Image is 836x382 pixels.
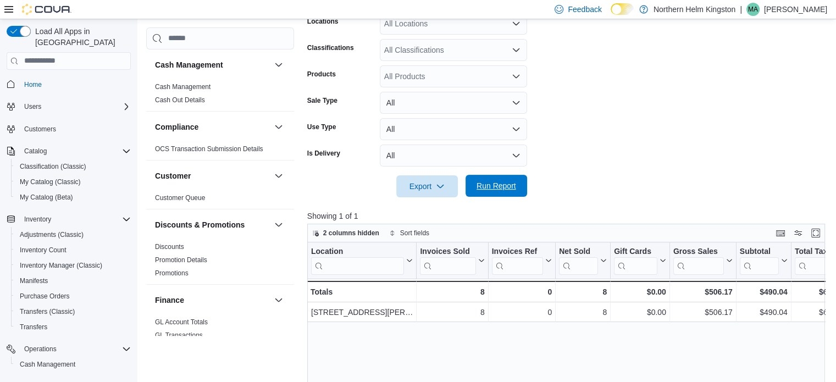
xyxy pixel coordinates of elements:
div: 0 [491,285,551,298]
span: Inventory Count [15,243,131,257]
div: $490.04 [740,285,788,298]
div: Invoices Ref [491,246,542,274]
a: Manifests [15,274,52,287]
div: $0.00 [614,306,666,319]
span: Users [24,102,41,111]
div: Totals [311,285,413,298]
a: Inventory Count [15,243,71,257]
span: Customer Queue [155,193,205,202]
div: Compliance [146,142,294,160]
span: GL Transactions [155,331,203,340]
button: Inventory Count [11,242,135,258]
button: Open list of options [512,19,521,28]
div: Net Sold [559,246,598,274]
button: Inventory [2,212,135,227]
button: Operations [20,342,61,356]
a: Promotion Details [155,256,207,264]
span: Cash Management [15,358,131,371]
a: Discounts [155,243,184,251]
div: Subtotal [740,246,779,257]
div: Location [311,246,404,257]
a: Transfers [15,320,52,334]
span: Customers [24,125,56,134]
div: 8 [559,285,607,298]
a: Inventory Manager (Classic) [15,259,107,272]
button: All [380,145,527,167]
p: [PERSON_NAME] [764,3,827,16]
input: Dark Mode [611,3,634,15]
h3: Compliance [155,121,198,132]
button: Catalog [2,143,135,159]
span: My Catalog (Classic) [15,175,131,189]
button: Compliance [272,120,285,134]
div: Invoices Sold [420,246,475,274]
div: 8 [420,285,484,298]
a: Cash Out Details [155,96,205,104]
h3: Finance [155,295,184,306]
div: $490.04 [740,306,788,319]
span: Cash Management [20,360,75,369]
span: Inventory Manager (Classic) [15,259,131,272]
div: 8 [420,306,484,319]
p: | [740,3,742,16]
span: Transfers (Classic) [15,305,131,318]
img: Cova [22,4,71,15]
label: Sale Type [307,96,337,105]
div: 8 [559,306,607,319]
span: Operations [20,342,131,356]
h3: Customer [155,170,191,181]
span: Users [20,100,131,113]
div: Customer [146,191,294,209]
div: 0 [491,306,551,319]
a: Classification (Classic) [15,160,91,173]
span: Run Report [477,180,516,191]
span: Purchase Orders [15,290,131,303]
button: Open list of options [512,72,521,81]
button: Users [20,100,46,113]
span: Promotions [155,269,189,278]
a: Transfers (Classic) [15,305,79,318]
span: Sort fields [400,229,429,237]
button: Invoices Sold [420,246,484,274]
span: Inventory [20,213,131,226]
span: Adjustments (Classic) [15,228,131,241]
span: Inventory Manager (Classic) [20,261,102,270]
button: Keyboard shortcuts [774,226,787,240]
button: Finance [272,294,285,307]
div: Gift Cards [614,246,657,257]
span: Home [24,80,42,89]
button: Transfers [11,319,135,335]
a: GL Account Totals [155,318,208,326]
button: All [380,118,527,140]
span: Export [403,175,451,197]
div: Gross Sales [673,246,724,257]
label: Use Type [307,123,336,131]
a: My Catalog (Classic) [15,175,85,189]
a: Promotions [155,269,189,277]
span: My Catalog (Classic) [20,178,81,186]
button: Customers [2,121,135,137]
button: Display options [791,226,805,240]
span: Inventory [24,215,51,224]
button: All [380,92,527,114]
button: Gross Sales [673,246,733,274]
a: OCS Transaction Submission Details [155,145,263,153]
span: Customers [20,122,131,136]
span: Classification (Classic) [20,162,86,171]
span: Manifests [20,276,48,285]
label: Products [307,70,336,79]
span: GL Account Totals [155,318,208,326]
button: Location [311,246,413,274]
a: Cash Management [155,83,211,91]
div: Invoices Ref [491,246,542,257]
div: $506.17 [673,285,733,298]
div: Discounts & Promotions [146,240,294,284]
span: Transfers [20,323,47,331]
label: Classifications [307,43,354,52]
div: Cash Management [146,80,294,111]
div: $0.00 [614,285,666,298]
p: Showing 1 of 1 [307,211,831,222]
